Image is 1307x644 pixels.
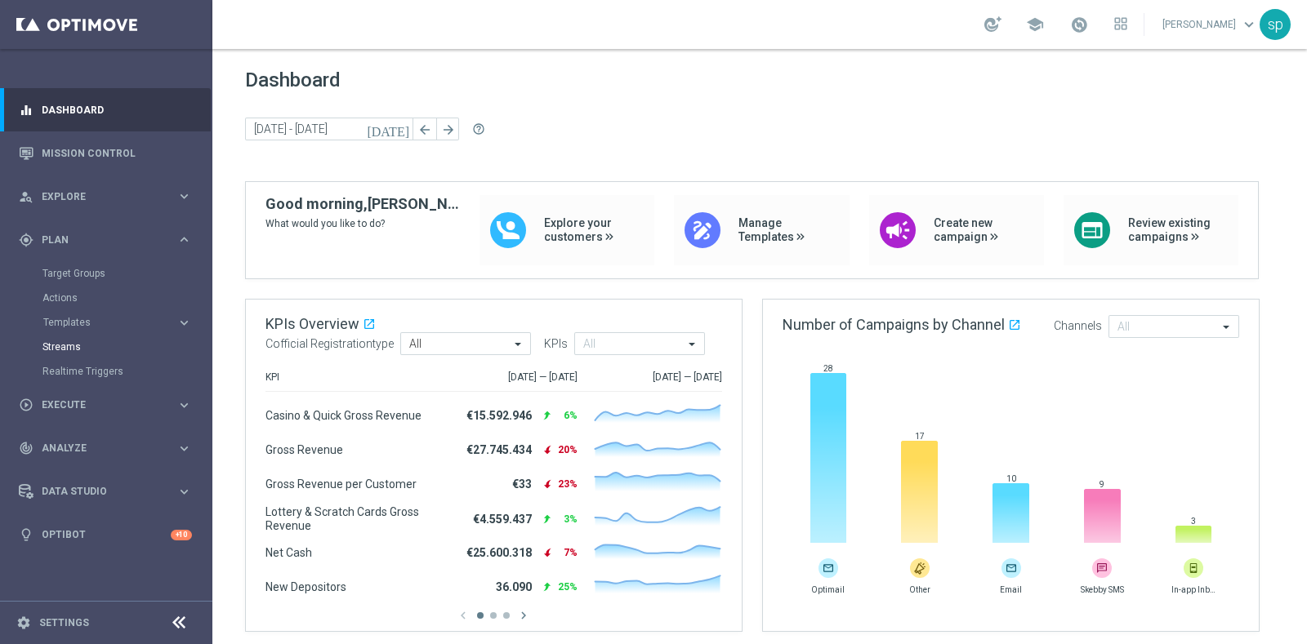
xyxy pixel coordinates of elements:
i: equalizer [19,103,33,118]
div: Dashboard [19,88,192,131]
a: Streams [42,340,170,353]
button: equalizer Dashboard [18,104,193,117]
div: Analyze [19,441,176,455]
span: Plan [42,235,176,245]
i: play_circle_outline [19,398,33,412]
span: Explore [42,192,176,202]
i: keyboard_arrow_right [176,189,192,204]
span: keyboard_arrow_down [1240,16,1258,33]
a: [PERSON_NAME]keyboard_arrow_down [1161,12,1260,37]
div: Target Groups [42,261,211,286]
div: Streams [42,335,211,359]
a: Dashboard [42,88,192,131]
button: gps_fixed Plan keyboard_arrow_right [18,233,193,246]
div: +10 [171,530,192,540]
div: Mission Control [19,131,192,175]
button: Mission Control [18,147,193,160]
button: lightbulb Optibot +10 [18,528,193,541]
i: lightbulb [19,527,33,542]
i: keyboard_arrow_right [176,484,192,500]
div: Optibot [19,513,192,557]
button: Data Studio keyboard_arrow_right [18,485,193,498]
span: Analyze [42,443,176,453]
div: Templates [43,318,176,327]
a: Actions [42,291,170,304]
i: person_search [19,189,33,204]
i: keyboard_arrow_right [176,441,192,456]
a: Mission Control [42,131,192,175]
a: Target Groups [42,267,170,280]
button: track_changes Analyze keyboard_arrow_right [18,442,193,455]
i: gps_fixed [19,233,33,247]
div: Explore [19,189,176,204]
i: keyboard_arrow_right [176,315,192,331]
span: school [1026,16,1044,33]
button: Templates keyboard_arrow_right [42,316,193,329]
a: Settings [39,618,89,628]
button: play_circle_outline Execute keyboard_arrow_right [18,398,193,411]
a: Optibot [42,513,171,557]
div: Data Studio [19,484,176,499]
a: Realtime Triggers [42,365,170,378]
span: Templates [43,318,160,327]
div: sp [1260,9,1291,40]
button: person_search Explore keyboard_arrow_right [18,190,193,203]
i: keyboard_arrow_right [176,398,192,413]
div: Templates [42,310,211,335]
span: Execute [42,400,176,410]
span: Data Studio [42,486,176,496]
i: track_changes [19,441,33,455]
div: Actions [42,286,211,310]
div: Execute [19,398,176,412]
div: Plan [19,233,176,247]
i: keyboard_arrow_right [176,232,192,247]
div: Realtime Triggers [42,359,211,384]
i: settings [16,615,31,630]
